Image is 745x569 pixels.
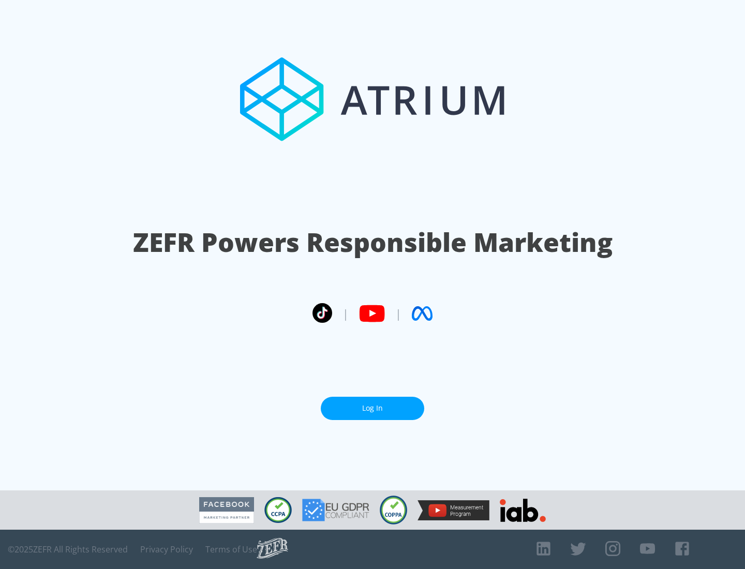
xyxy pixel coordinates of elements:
img: Facebook Marketing Partner [199,497,254,523]
a: Privacy Policy [140,544,193,555]
img: CCPA Compliant [264,497,292,523]
h1: ZEFR Powers Responsible Marketing [133,224,613,260]
span: © 2025 ZEFR All Rights Reserved [8,544,128,555]
span: | [342,306,349,321]
img: GDPR Compliant [302,499,369,521]
img: YouTube Measurement Program [418,500,489,520]
a: Terms of Use [205,544,257,555]
img: IAB [500,499,546,522]
img: COPPA Compliant [380,496,407,525]
a: Log In [321,397,424,420]
span: | [395,306,401,321]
